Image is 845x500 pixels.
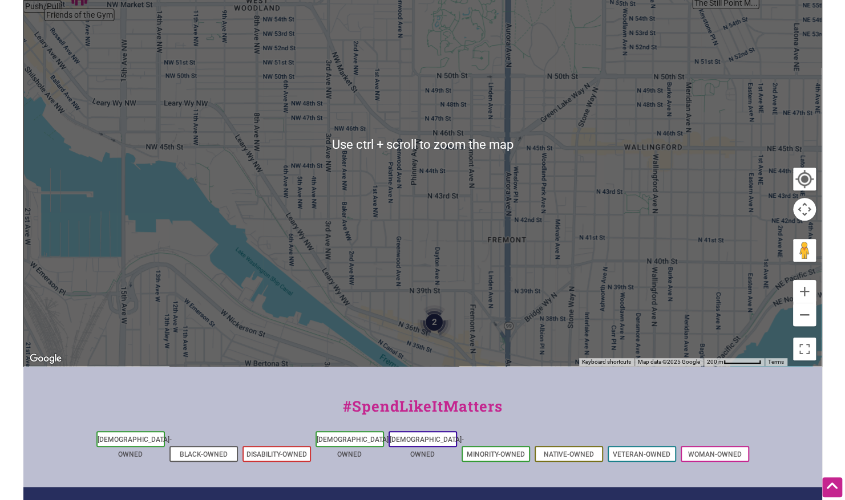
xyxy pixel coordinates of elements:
button: Keyboard shortcuts [582,358,631,366]
a: Native-Owned [544,450,594,458]
div: Scroll Back to Top [822,477,842,497]
button: Zoom out [793,303,816,326]
img: Google [27,351,64,366]
a: Terms (opens in new tab) [768,359,784,365]
a: Disability-Owned [246,450,307,458]
button: Map camera controls [793,198,816,221]
button: Zoom in [793,280,816,303]
a: Open this area in Google Maps (opens a new window) [27,351,64,366]
a: Veteran-Owned [613,450,670,458]
a: [DEMOGRAPHIC_DATA]-Owned [317,436,391,458]
div: #SpendLikeItMatters [23,395,822,429]
span: 200 m [707,359,723,365]
a: Woman-Owned [688,450,742,458]
a: [DEMOGRAPHIC_DATA]-Owned [390,436,464,458]
a: Minority-Owned [467,450,525,458]
button: Toggle fullscreen view [792,337,816,361]
span: Map data ©2025 Google [638,359,700,365]
button: Drag Pegman onto the map to open Street View [793,239,816,262]
a: [DEMOGRAPHIC_DATA]-Owned [98,436,172,458]
button: Your Location [793,168,816,190]
button: Map Scale: 200 m per 62 pixels [704,358,765,366]
a: Black-Owned [180,450,228,458]
div: 2 [413,300,456,344]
